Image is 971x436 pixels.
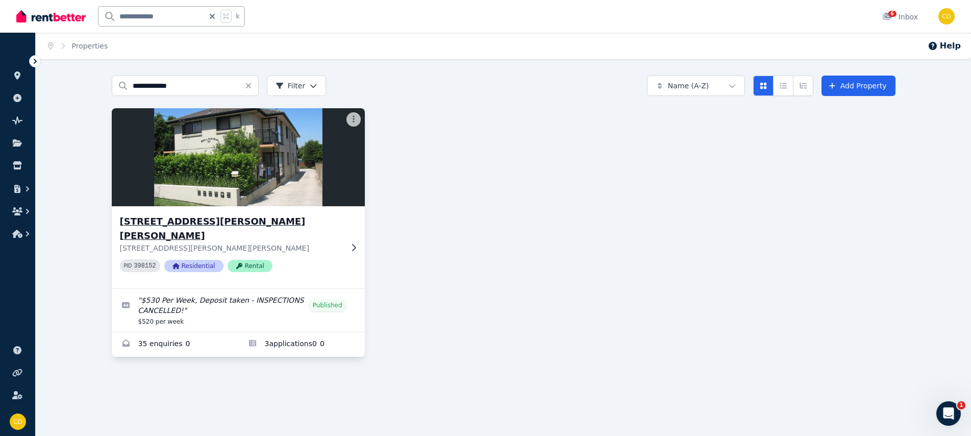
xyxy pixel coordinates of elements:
span: k [236,12,239,20]
iframe: Intercom live chat [936,401,961,426]
button: Expanded list view [793,76,813,96]
button: More options [346,112,361,127]
button: Card view [753,76,774,96]
a: Enquiries for 4/37 Ferguson Ave, Wiley Park [112,332,238,357]
span: Name (A-Z) [668,81,709,91]
img: Chris Dimitropoulos [10,414,26,430]
div: View options [753,76,813,96]
button: Name (A-Z) [647,76,745,96]
small: PID [124,263,132,269]
a: Applications for 4/37 Ferguson Ave, Wiley Park [238,332,365,357]
button: Compact list view [773,76,793,96]
a: Properties [72,42,108,50]
span: Residential [164,260,223,272]
button: Filter [267,76,327,96]
a: Edit listing: $530 Per Week, Deposit taken - INSPECTIONS CANCELLED! [112,289,365,332]
code: 398152 [134,262,156,270]
p: [STREET_ADDRESS][PERSON_NAME][PERSON_NAME] [120,243,342,253]
button: Help [928,40,961,52]
img: 4/37 Ferguson Ave, Wiley Park [105,106,371,209]
span: Filter [276,81,306,91]
nav: Breadcrumb [36,33,120,59]
h3: [STREET_ADDRESS][PERSON_NAME][PERSON_NAME] [120,214,342,243]
a: 4/37 Ferguson Ave, Wiley Park[STREET_ADDRESS][PERSON_NAME][PERSON_NAME][STREET_ADDRESS][PERSON_NA... [112,108,365,288]
button: Clear search [244,76,259,96]
span: Rental [228,260,272,272]
span: 1 [957,401,965,409]
img: Chris Dimitropoulos [938,8,955,25]
a: Add Property [821,76,895,96]
img: RentBetter [16,9,86,24]
span: 6 [888,11,897,17]
div: Inbox [882,12,918,22]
